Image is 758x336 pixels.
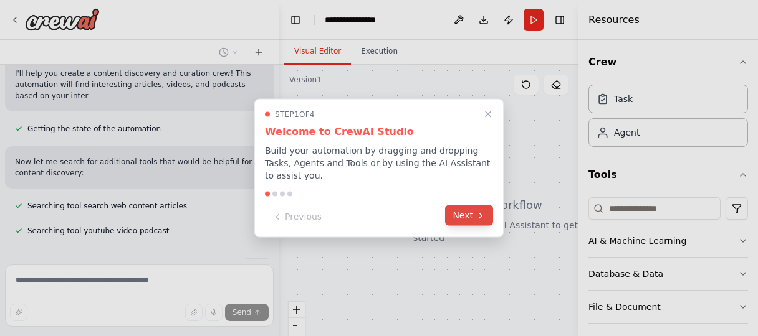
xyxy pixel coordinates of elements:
[275,110,315,119] span: Step 1 of 4
[481,107,496,122] button: Close walkthrough
[445,205,493,226] button: Next
[287,11,304,29] button: Hide left sidebar
[265,144,493,182] p: Build your automation by dragging and dropping Tasks, Agents and Tools or by using the AI Assista...
[265,124,493,139] h3: Welcome to CrewAI Studio
[265,207,329,227] button: Previous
